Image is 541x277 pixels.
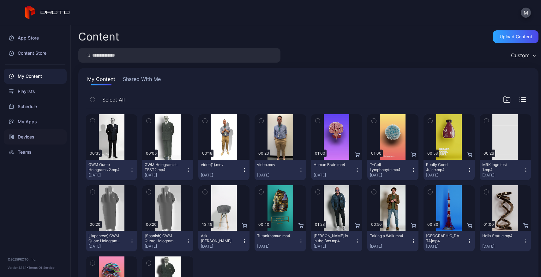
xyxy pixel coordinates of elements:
a: Devices [4,129,67,145]
button: [Spanish] GWM Quote Hologram v1.mp4[DATE] [142,231,193,251]
div: T-Cell Lymphocyte.mp4 [370,162,405,172]
button: M [521,8,531,18]
button: Custom [508,48,538,63]
div: [DATE] [314,173,355,178]
div: MRK logo test 1.mp4 [482,162,517,172]
a: App Store [4,30,67,46]
div: Tutankhamun.mp4 [257,233,292,238]
div: video.mov [257,162,292,167]
button: Taking a Walk.mp4[DATE] [367,231,418,251]
button: Really Good Juice.mp4[DATE] [424,160,475,180]
button: Upload Content [493,30,538,43]
button: Helix Statue.mp4[DATE] [480,231,531,251]
button: GWM Hologram still TEST2.mp4[DATE] [142,160,193,180]
button: Shared With Me [122,75,162,85]
div: [DATE] [145,244,186,249]
button: [GEOGRAPHIC_DATA]mp4[DATE] [424,231,475,251]
div: [Japanese] GWM Quote Hologram v1.mp4 [88,233,123,243]
div: Taking a Walk.mp4 [370,233,405,238]
div: Human Brain.mp4 [314,162,348,167]
div: Custom [511,52,530,58]
span: Version 1.13.1 • [8,266,28,269]
div: [DATE] [482,173,523,178]
div: [DATE] [88,244,129,249]
div: [DATE] [201,173,242,178]
div: [DATE] [257,173,298,178]
div: [DATE] [426,244,467,249]
a: My Content [4,69,67,84]
div: GWM Quote Hologram v2.mp4 [88,162,123,172]
a: My Apps [4,114,67,129]
span: Select All [102,96,125,103]
button: [Japanese] GWM Quote Hologram v1.mp4[DATE] [86,231,137,251]
button: Tutankhamun.mp4[DATE] [255,231,306,251]
div: [Spanish] GWM Quote Hologram v1.mp4 [145,233,179,243]
div: [DATE] [145,173,186,178]
div: [DATE] [482,244,523,249]
a: Teams [4,145,67,160]
div: Really Good Juice.mp4 [426,162,461,172]
div: [DATE] [314,244,355,249]
button: My Content [86,75,117,85]
div: [DATE] [257,244,298,249]
button: T-Cell Lymphocyte.mp4[DATE] [367,160,418,180]
div: Helix Statue.mp4 [482,233,517,238]
a: Schedule [4,99,67,114]
button: Human Brain.mp4[DATE] [311,160,362,180]
div: Howie Mandel is in the Box.mp4 [314,233,348,243]
div: GWM Hologram still TEST2.mp4 [145,162,179,172]
a: Terms Of Service [28,266,55,269]
div: [DATE] [370,244,411,249]
div: [DATE] [88,173,129,178]
div: Upload Content [500,34,532,39]
div: [DATE] [426,173,467,178]
div: video(1).mov [201,162,236,167]
button: [PERSON_NAME] is in the Box.mp4[DATE] [311,231,362,251]
div: [DATE] [201,244,242,249]
div: Tokyo Tower.mp4 [426,233,461,243]
div: © 2025 PROTO, Inc. [8,257,63,262]
a: Playlists [4,84,67,99]
button: GWM Quote Hologram v2.mp4[DATE] [86,160,137,180]
div: Ask Tim Draper Anything.mp4 [201,233,236,243]
div: Content [78,31,119,42]
button: video(1).mov[DATE] [198,160,249,180]
button: MRK logo test 1.mp4[DATE] [480,160,531,180]
button: Ask [PERSON_NAME] Anything.mp4[DATE] [198,231,249,251]
div: [DATE] [370,173,411,178]
a: Content Store [4,46,67,61]
button: video.mov[DATE] [255,160,306,180]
